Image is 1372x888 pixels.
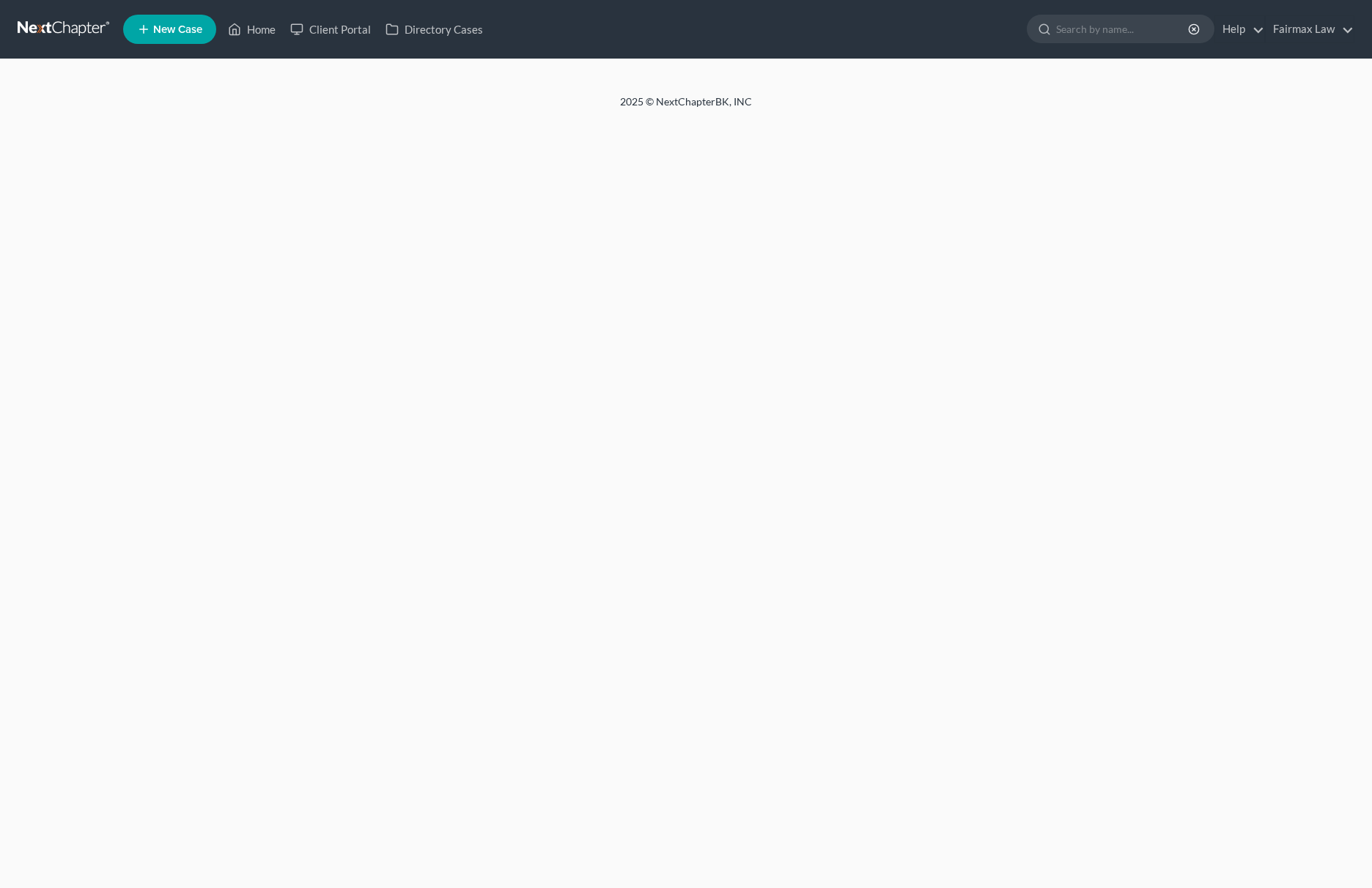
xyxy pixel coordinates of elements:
input: Search by name... [1056,15,1190,42]
a: Directory Cases [378,16,490,42]
a: Home [221,16,283,42]
a: Help [1215,16,1264,42]
a: Client Portal [283,16,378,42]
a: Fairmax Law [1266,16,1354,42]
div: 2025 © NextChapterBK, INC [268,94,1104,121]
span: New Case [153,24,202,35]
